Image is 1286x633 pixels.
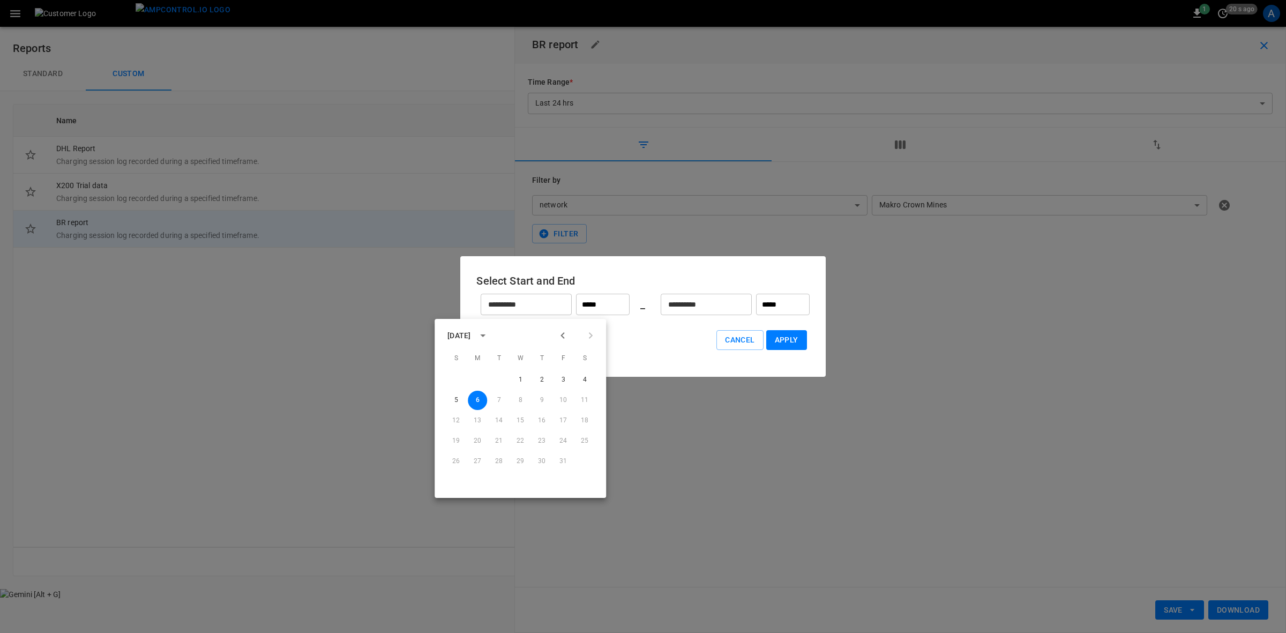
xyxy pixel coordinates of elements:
[575,370,594,390] button: 4
[474,326,492,345] button: calendar view is open, switch to year view
[468,391,487,410] button: 6
[489,348,509,369] span: Tuesday
[511,370,530,390] button: 1
[575,348,594,369] span: Saturday
[532,370,551,390] button: 2
[447,330,470,341] div: [DATE]
[554,348,573,369] span: Friday
[511,348,530,369] span: Wednesday
[554,326,572,345] button: Previous month
[446,391,466,410] button: 5
[554,370,573,390] button: 3
[766,330,807,350] button: Apply
[446,348,466,369] span: Sunday
[476,272,809,289] h6: Select Start and End
[532,348,551,369] span: Thursday
[716,330,763,350] button: Cancel
[640,296,645,313] h6: _
[468,348,487,369] span: Monday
